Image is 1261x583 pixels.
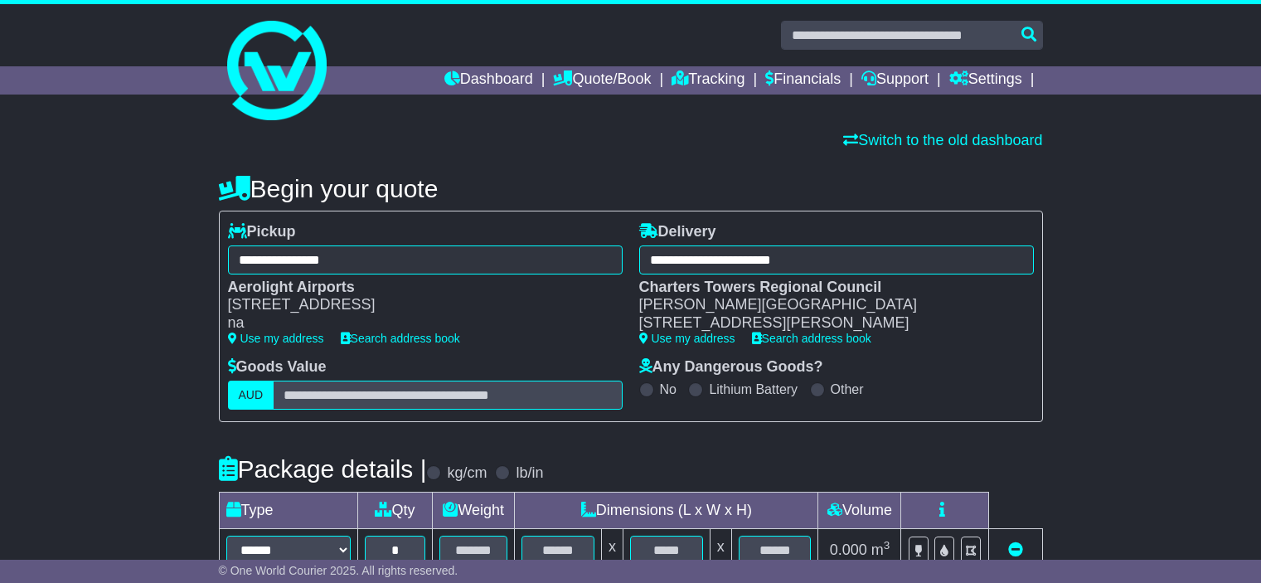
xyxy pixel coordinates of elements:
div: [STREET_ADDRESS][PERSON_NAME] [639,314,1017,333]
a: Switch to the old dashboard [843,132,1042,148]
a: Tracking [672,66,744,95]
a: Support [861,66,929,95]
div: Charters Towers Regional Council [639,279,1017,297]
a: Financials [765,66,841,95]
label: Goods Value [228,358,327,377]
td: Weight [433,492,515,528]
span: m [871,542,890,558]
span: © One World Courier 2025. All rights reserved. [219,564,458,577]
td: Dimensions (L x W x H) [515,492,818,528]
h4: Begin your quote [219,175,1043,202]
a: Dashboard [444,66,533,95]
span: 0.000 [830,542,867,558]
label: Lithium Battery [709,381,798,397]
label: Pickup [228,223,296,241]
div: Aerolight Airports [228,279,606,297]
div: [PERSON_NAME][GEOGRAPHIC_DATA] [639,296,1017,314]
a: Use my address [228,332,324,345]
div: [STREET_ADDRESS] [228,296,606,314]
label: No [660,381,677,397]
a: Use my address [639,332,735,345]
td: x [710,528,731,571]
td: Volume [818,492,901,528]
td: Qty [357,492,433,528]
div: na [228,314,606,333]
label: AUD [228,381,274,410]
label: Any Dangerous Goods? [639,358,823,377]
a: Search address book [341,332,460,345]
h4: Package details | [219,455,427,483]
label: lb/in [516,464,543,483]
a: Settings [949,66,1022,95]
label: Other [831,381,864,397]
label: Delivery [639,223,716,241]
a: Remove this item [1008,542,1023,558]
td: x [601,528,623,571]
label: kg/cm [447,464,487,483]
a: Search address book [752,332,871,345]
td: Type [219,492,357,528]
sup: 3 [884,539,890,551]
a: Quote/Book [553,66,651,95]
